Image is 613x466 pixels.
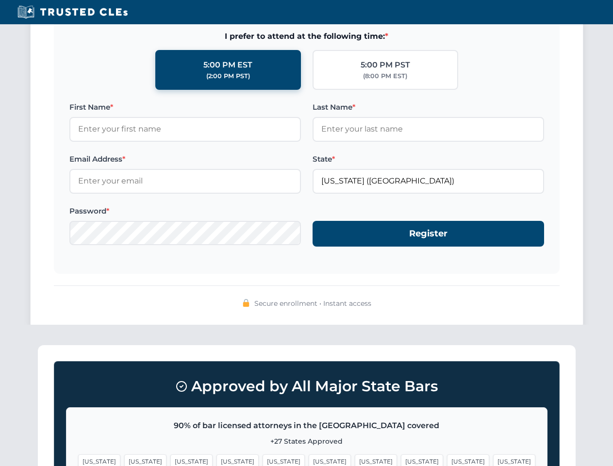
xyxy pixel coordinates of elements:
[66,373,547,399] h3: Approved by All Major State Bars
[361,59,410,71] div: 5:00 PM PST
[313,221,544,247] button: Register
[254,298,371,309] span: Secure enrollment • Instant access
[203,59,252,71] div: 5:00 PM EST
[15,5,131,19] img: Trusted CLEs
[69,101,301,113] label: First Name
[313,117,544,141] input: Enter your last name
[363,71,407,81] div: (8:00 PM EST)
[69,117,301,141] input: Enter your first name
[69,205,301,217] label: Password
[313,153,544,165] label: State
[78,419,535,432] p: 90% of bar licensed attorneys in the [GEOGRAPHIC_DATA] covered
[206,71,250,81] div: (2:00 PM PST)
[242,299,250,307] img: 🔒
[69,30,544,43] span: I prefer to attend at the following time:
[69,169,301,193] input: Enter your email
[313,169,544,193] input: Florida (FL)
[69,153,301,165] label: Email Address
[78,436,535,447] p: +27 States Approved
[313,101,544,113] label: Last Name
